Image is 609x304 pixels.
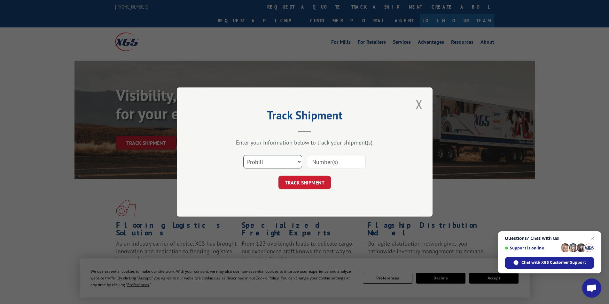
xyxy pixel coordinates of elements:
[505,236,594,241] span: Questions? Chat with us!
[209,111,401,123] h2: Track Shipment
[521,260,586,265] span: Chat with XGS Customer Support
[582,278,601,298] a: Open chat
[505,246,558,250] span: Support is online
[209,139,401,146] div: Enter your information below to track your shipment(s).
[278,176,331,189] button: TRACK SHIPMENT
[505,257,594,269] span: Chat with XGS Customer Support
[414,95,425,113] button: Close modal
[307,155,366,168] input: Number(s)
